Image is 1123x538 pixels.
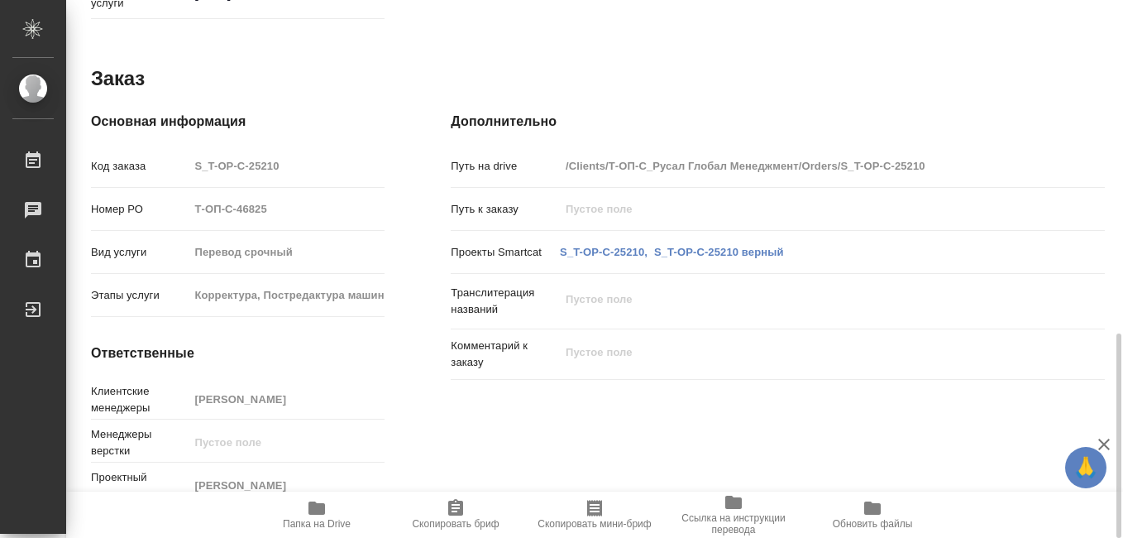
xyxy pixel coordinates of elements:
[189,154,385,178] input: Пустое поле
[451,112,1105,132] h4: Дополнительно
[283,518,351,530] span: Папка на Drive
[91,287,189,304] p: Этапы услуги
[664,492,803,538] button: Ссылка на инструкции перевода
[189,240,385,264] input: Пустое поле
[412,518,499,530] span: Скопировать бриф
[189,283,385,307] input: Пустое поле
[91,65,145,92] h2: Заказ
[189,197,385,221] input: Пустое поле
[560,246,648,258] a: S_T-OP-C-25210,
[247,492,386,538] button: Папка на Drive
[803,492,942,538] button: Обновить файлы
[451,201,560,218] p: Путь к заказу
[451,285,560,318] p: Транслитерация названий
[451,338,560,371] p: Комментарий к заказу
[560,154,1050,178] input: Пустое поле
[91,112,385,132] h4: Основная информация
[1065,447,1106,488] button: 🙏
[560,197,1050,221] input: Пустое поле
[386,492,525,538] button: Скопировать бриф
[654,246,784,258] a: S_T-OP-C-25210 верный
[91,426,189,459] p: Менеджеры верстки
[91,469,189,502] p: Проектный менеджер
[91,158,189,175] p: Код заказа
[674,512,793,536] span: Ссылка на инструкции перевода
[189,430,385,454] input: Пустое поле
[189,387,385,411] input: Пустое поле
[451,244,560,261] p: Проекты Smartcat
[91,244,189,261] p: Вид услуги
[833,518,913,530] span: Обновить файлы
[91,343,385,363] h4: Ответственные
[451,158,560,175] p: Путь на drive
[91,383,189,416] p: Клиентские менеджеры
[525,492,664,538] button: Скопировать мини-бриф
[1072,450,1100,485] span: 🙏
[538,518,651,530] span: Скопировать мини-бриф
[189,473,385,497] input: Пустое поле
[91,201,189,218] p: Номер РО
